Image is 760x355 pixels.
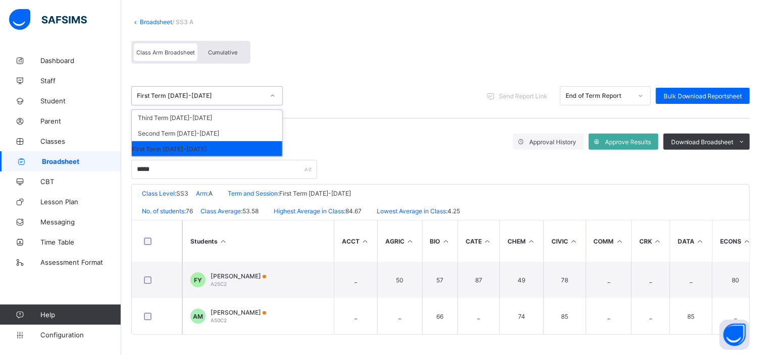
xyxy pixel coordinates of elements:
[211,317,227,323] span: A50C2
[712,262,759,298] td: 80
[186,207,193,215] span: 76
[586,262,632,298] td: _
[458,220,499,262] th: CATE
[40,137,121,145] span: Classes
[242,207,259,215] span: 53.58
[447,207,460,215] span: 4.25
[527,238,536,245] i: Sort in Ascending Order
[142,190,176,197] span: Class Level:
[586,220,632,262] th: COMM
[616,238,624,245] i: Sort in Ascending Order
[40,177,121,186] span: CBT
[422,298,458,334] td: 66
[40,331,121,339] span: Configuration
[345,207,362,215] span: 84.67
[671,138,734,146] span: Download Broadsheet
[211,309,266,316] span: [PERSON_NAME]
[442,238,450,245] i: Sort in Ascending Order
[228,190,279,197] span: Term and Session:
[219,238,228,245] i: Sort Ascending
[664,92,742,100] span: Bulk Download Reportsheet
[40,198,121,206] span: Lesson Plan
[570,238,578,245] i: Sort in Ascending Order
[543,262,586,298] td: 78
[40,97,121,105] span: Student
[631,298,670,334] td: _
[406,238,415,245] i: Sort in Ascending Order
[176,190,188,197] span: SS3
[605,138,651,146] span: Approve Results
[40,56,121,65] span: Dashboard
[631,220,670,262] th: CRK
[377,262,422,298] td: 50
[670,262,712,298] td: _
[712,220,759,262] th: ECONS
[132,126,282,141] div: Second Term [DATE]-[DATE]
[40,77,121,85] span: Staff
[696,238,704,245] i: Sort in Ascending Order
[458,298,499,334] td: _
[653,238,662,245] i: Sort in Ascending Order
[586,298,632,334] td: _
[182,220,334,262] th: Students
[361,238,370,245] i: Sort in Ascending Order
[137,92,264,100] div: First Term [DATE]-[DATE]
[566,92,632,100] div: End of Term Report
[377,220,422,262] th: AGRIC
[40,218,121,226] span: Messaging
[543,298,586,334] td: 85
[132,141,282,156] div: First Term [DATE]-[DATE]
[377,207,447,215] span: Lowest Average in Class:
[499,220,543,262] th: CHEM
[529,138,576,146] span: Approval History
[483,238,492,245] i: Sort in Ascending Order
[670,220,712,262] th: DATA
[193,313,203,320] span: AM
[422,262,458,298] td: 57
[670,298,712,334] td: 85
[40,238,121,246] span: Time Table
[196,190,209,197] span: Arm:
[211,281,227,287] span: A25C2
[499,298,543,334] td: 74
[208,49,237,56] span: Cumulative
[209,190,213,197] span: A
[140,18,172,26] a: Broadsheet
[743,238,751,245] i: Sort in Ascending Order
[136,49,195,56] span: Class Arm Broadsheet
[499,92,547,100] span: Send Report Link
[279,190,351,197] span: First Term [DATE]-[DATE]
[42,157,121,165] span: Broadsheet
[172,18,193,26] span: / SS3 A
[458,262,499,298] td: 87
[194,276,202,284] span: FY
[274,207,345,215] span: Highest Average in Class:
[631,262,670,298] td: _
[499,262,543,298] td: 49
[720,320,750,350] button: Open asap
[334,262,377,298] td: _
[40,258,121,266] span: Assessment Format
[142,207,186,215] span: No. of students:
[9,9,87,30] img: safsims
[132,110,282,126] div: Third Term [DATE]-[DATE]
[334,298,377,334] td: _
[712,298,759,334] td: _
[211,272,266,280] span: [PERSON_NAME]
[200,207,242,215] span: Class Average:
[40,311,121,319] span: Help
[377,298,422,334] td: _
[543,220,586,262] th: CIVIC
[40,117,121,125] span: Parent
[334,220,377,262] th: ACCT
[422,220,458,262] th: BIO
